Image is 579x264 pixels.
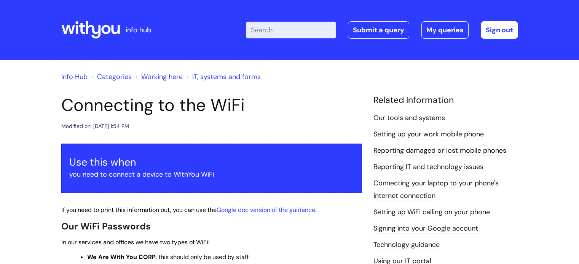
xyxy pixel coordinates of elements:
a: Sign out [481,21,518,39]
a: Submit a query [348,21,409,39]
span: If you need to print this information out, you can use the . [61,206,316,214]
span: Our WiFi Passwords [61,220,151,232]
a: Connecting your laptop to your phone's internet connection [373,179,499,201]
a: Technology guidance [373,240,440,250]
h3: Use this when [69,156,354,168]
a: IT, systems and forms [192,72,261,81]
a: Reporting damaged or lost mobile phones [373,146,506,156]
a: Setting up your work mobile phone [373,130,484,139]
li: IT, systems and forms [185,71,261,83]
a: Setting up WiFi calling on your phone [373,207,490,217]
span: : this should only be used by staff [87,253,249,261]
div: Modified on: [DATE] 1:54 PM [61,122,129,131]
input: Search [246,22,336,38]
a: Signing into your Google account [373,224,478,234]
a: Working here [141,72,183,81]
a: Categories [97,72,132,81]
a: Google doc version of the guidance [217,206,315,214]
li: Working here [134,71,183,83]
li: Solution home [89,71,132,83]
p: info hub [126,24,151,36]
a: Info Hub [61,72,88,81]
h4: Related Information [373,95,518,106]
h1: Connecting to the WiFi [61,95,362,115]
div: | - [246,21,518,39]
span: In our services and offices we have two types of WiFi: [61,238,209,246]
a: Our tools and systems [373,113,445,123]
a: My queries [421,21,469,39]
a: Reporting IT and technology issues [373,162,483,172]
p: you need to connect a device to WithYou WiFi [69,168,354,180]
strong: We Are With You CORP [87,253,156,261]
